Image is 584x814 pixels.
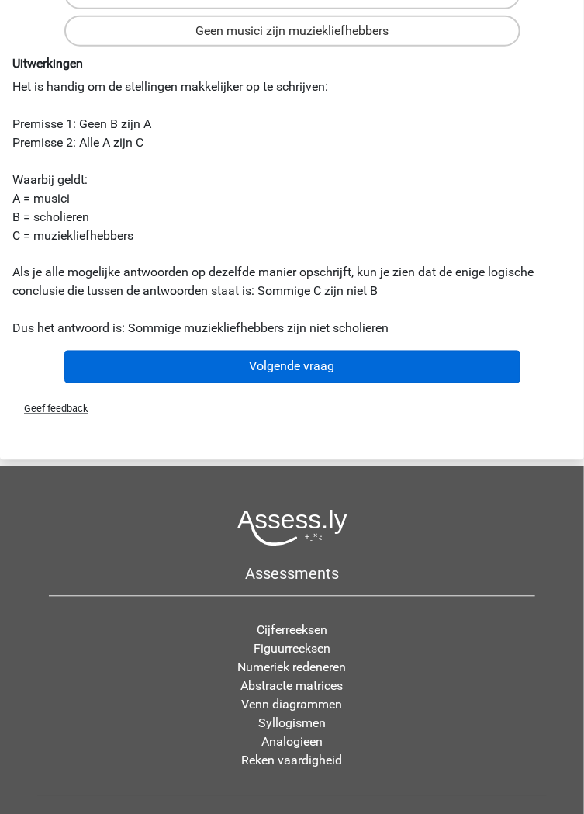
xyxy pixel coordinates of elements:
[12,404,88,415] span: Geef feedback
[257,623,327,638] a: Cijferreeksen
[238,660,347,675] a: Numeriek redeneren
[12,56,572,71] h6: Uitwerkingen
[64,351,520,383] button: Volgende vraag
[261,735,323,750] a: Analogieen
[241,679,344,694] a: Abstracte matrices
[258,716,326,731] a: Syllogismen
[242,698,343,712] a: Venn diagrammen
[242,753,343,768] a: Reken vaardigheid
[237,510,347,546] img: Assessly logo
[1,56,583,338] div: Het is handig om de stellingen makkelijker op te schrijven: Premisse 1: Geen B zijn A Premisse 2:...
[49,565,535,584] h5: Assessments
[64,16,520,47] label: Geen musici zijn muziekliefhebbers
[254,642,330,656] a: Figuurreeksen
